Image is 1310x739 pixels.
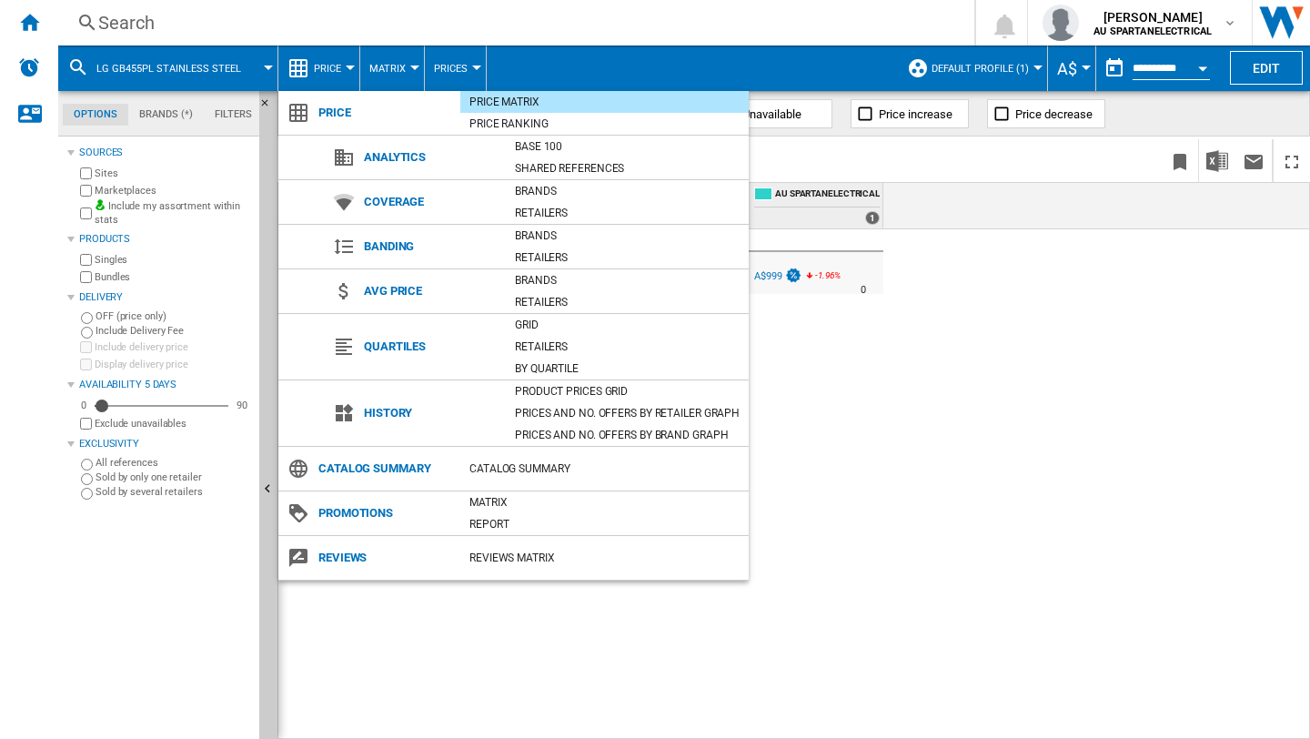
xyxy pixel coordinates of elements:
[506,159,749,177] div: Shared references
[309,456,460,481] span: Catalog Summary
[506,338,749,356] div: Retailers
[355,189,506,215] span: Coverage
[506,359,749,378] div: By quartile
[355,145,506,170] span: Analytics
[506,293,749,311] div: Retailers
[309,100,460,126] span: Price
[355,400,506,426] span: History
[506,316,749,334] div: Grid
[355,234,506,259] span: Banding
[460,515,749,533] div: Report
[309,501,460,526] span: Promotions
[506,227,749,245] div: Brands
[460,115,749,133] div: Price Ranking
[506,137,749,156] div: Base 100
[506,271,749,289] div: Brands
[309,545,460,571] span: Reviews
[460,549,749,567] div: REVIEWS Matrix
[506,204,749,222] div: Retailers
[460,93,749,111] div: Price Matrix
[460,493,749,511] div: Matrix
[506,404,749,422] div: Prices and No. offers by retailer graph
[506,182,749,200] div: Brands
[460,460,749,478] div: Catalog Summary
[355,334,506,359] span: Quartiles
[506,426,749,444] div: Prices and No. offers by brand graph
[506,382,749,400] div: Product prices grid
[506,248,749,267] div: Retailers
[355,278,506,304] span: Avg price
